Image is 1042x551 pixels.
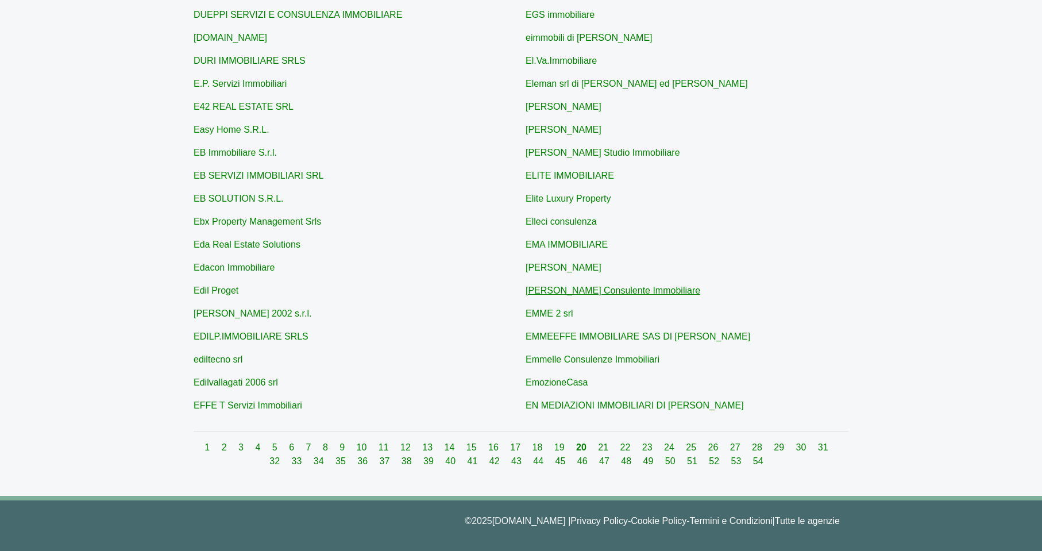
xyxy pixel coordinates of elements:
[194,194,283,203] a: EB SOLUTION S.R.L.
[526,10,595,20] a: EGS immobiliare
[194,125,269,134] a: Easy Home S.R.L.
[339,442,347,452] a: 9
[194,355,242,364] a: ediltecno srl
[511,456,524,466] a: 43
[709,456,721,466] a: 52
[665,456,678,466] a: 50
[204,442,212,452] a: 1
[194,102,294,111] a: E42 REAL ESTATE SRL
[292,456,304,466] a: 33
[796,442,809,452] a: 30
[445,456,458,466] a: 40
[222,442,229,452] a: 2
[422,442,435,452] a: 13
[526,171,614,180] a: ELITE IMMOBILIARE
[599,456,612,466] a: 47
[752,442,765,452] a: 28
[576,442,589,452] a: 20
[598,442,611,452] a: 21
[753,456,763,466] a: 54
[194,171,323,180] a: EB SERVIZI IMMOBILIARI SRL
[687,456,700,466] a: 51
[194,332,308,341] a: EDILP.IMMOBILIARE SRLS
[631,516,686,526] a: Cookie Policy
[379,442,391,452] a: 11
[774,442,786,452] a: 29
[620,442,633,452] a: 22
[289,442,296,452] a: 6
[468,456,480,466] a: 41
[194,309,311,318] a: [PERSON_NAME] 2002 s.r.l.
[526,79,748,88] a: Eleman srl di [PERSON_NAME] ed [PERSON_NAME]
[194,33,267,43] a: [DOMAIN_NAME]
[466,442,479,452] a: 15
[526,33,653,43] a: eimmobili di [PERSON_NAME]
[402,456,414,466] a: 38
[357,456,370,466] a: 36
[526,148,680,157] a: [PERSON_NAME] Studio Immobiliare
[423,456,436,466] a: 39
[269,456,282,466] a: 32
[730,442,743,452] a: 27
[554,442,567,452] a: 19
[686,442,698,452] a: 25
[194,263,275,272] a: Edacon Immobiliare
[489,456,502,466] a: 42
[194,79,287,88] a: E.P. Servizi Immobiliari
[526,355,659,364] a: Emmelle Consulenze Immobiliari
[510,442,523,452] a: 17
[314,456,326,466] a: 34
[202,514,840,528] p: © 2025 [DOMAIN_NAME] | - - |
[526,217,597,226] a: Elleci consulenza
[526,125,601,134] a: [PERSON_NAME]
[533,456,546,466] a: 44
[526,286,700,295] a: [PERSON_NAME] Consulente Immobiliare
[731,456,744,466] a: 53
[272,442,280,452] a: 5
[526,240,608,249] a: EMA IMMOBILIARE
[357,442,369,452] a: 10
[238,442,246,452] a: 3
[690,516,773,526] a: Termini e Condizioni
[555,456,568,466] a: 45
[664,442,677,452] a: 24
[194,377,278,387] a: Edilvallagati 2006 srl
[708,442,721,452] a: 26
[526,102,601,111] a: [PERSON_NAME]
[400,442,413,452] a: 12
[818,442,828,452] a: 31
[526,332,750,341] a: EMMEEFFE IMMOBILIARE SAS DI [PERSON_NAME]
[775,516,840,526] a: Tutte le agenzie
[621,456,634,466] a: 48
[526,309,573,318] a: EMME 2 srl
[488,442,501,452] a: 16
[526,194,611,203] a: Elite Luxury Property
[194,217,321,226] a: Ebx Property Management Srls
[445,442,457,452] a: 14
[335,456,348,466] a: 35
[642,442,655,452] a: 23
[380,456,392,466] a: 37
[643,456,656,466] a: 49
[570,516,628,526] a: Privacy Policy
[194,148,277,157] a: EB Immobiliare S.r.l.
[526,263,601,272] a: [PERSON_NAME]
[526,377,588,387] a: EmozioneCasa
[526,56,597,65] a: El.Va.Immobiliare
[323,442,330,452] a: 8
[194,240,300,249] a: Eda Real Estate Solutions
[306,442,314,452] a: 7
[194,400,302,410] a: EFFE T Servizi Immobiliari
[532,442,545,452] a: 18
[526,400,744,410] a: EN MEDIAZIONI IMMOBILIARI DI [PERSON_NAME]
[577,456,590,466] a: 46
[194,56,306,65] a: DURI IMMOBILIARE SRLS
[194,286,238,295] a: Edil Proget
[255,442,263,452] a: 4
[194,10,402,20] a: DUEPPI SERVIZI E CONSULENZA IMMOBILIARE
